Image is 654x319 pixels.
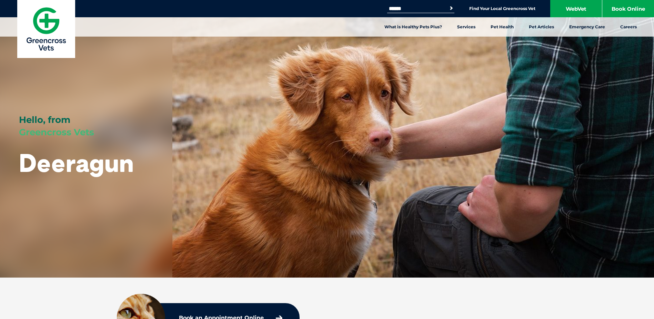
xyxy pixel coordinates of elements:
a: Pet Articles [521,17,562,37]
a: Careers [613,17,644,37]
button: Search [448,5,455,12]
a: Services [450,17,483,37]
h1: Deeragun [19,149,134,176]
span: Hello, from [19,114,70,125]
a: Pet Health [483,17,521,37]
span: Greencross Vets [19,127,94,138]
a: Find Your Local Greencross Vet [469,6,535,11]
a: Emergency Care [562,17,613,37]
a: What is Healthy Pets Plus? [377,17,450,37]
